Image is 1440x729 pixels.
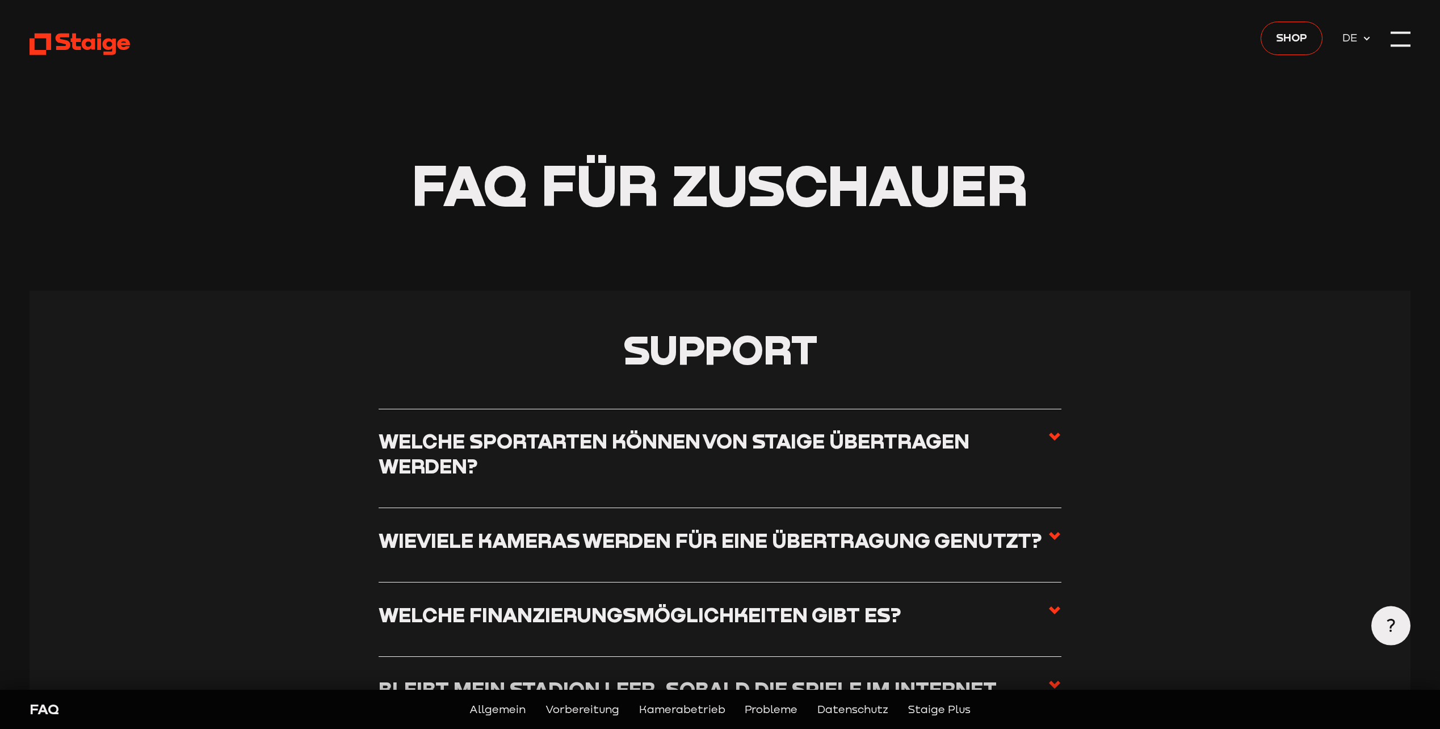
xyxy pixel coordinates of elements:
span: Support [623,325,817,374]
h3: Bleibt mein Stadion leer, sobald die Spiele im Internet laufen? [379,677,1048,726]
h3: Welche Sportarten können von Staige übertragen werden? [379,429,1048,478]
a: Datenschutz [817,701,888,718]
span: DE [1342,29,1362,46]
div: FAQ [30,699,364,719]
a: Probleme [745,701,797,718]
a: Staige Plus [908,701,971,718]
a: Shop [1261,22,1323,55]
a: Vorbereitung [545,701,619,718]
a: Kamerabetrieb [639,701,725,718]
a: Allgemein [469,701,526,718]
span: Shop [1276,29,1307,46]
h3: Welche Finanzierungsmöglichkeiten gibt es? [379,602,901,627]
h3: Wieviele Kameras werden für eine Übertragung genutzt? [379,528,1042,552]
span: für Zuschauer [541,150,1028,219]
span: FAQ [412,150,527,219]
